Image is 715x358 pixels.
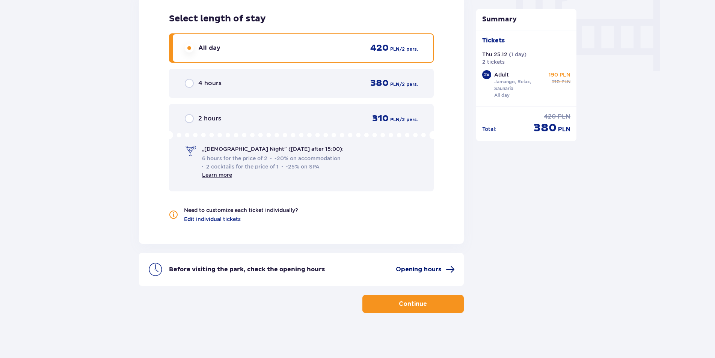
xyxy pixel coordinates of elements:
[400,116,418,123] span: / 2 pers.
[552,78,560,85] span: 210
[202,155,267,162] span: 6 hours for the price of 2
[558,125,570,134] span: PLN
[549,71,570,78] p: 190 PLN
[534,121,557,135] span: 380
[400,46,418,53] span: / 2 pers.
[558,113,570,121] span: PLN
[396,265,441,274] span: Opening hours
[372,113,389,124] span: 310
[561,78,570,85] span: PLN
[494,71,509,78] p: Adult
[169,13,434,24] h2: Select length of stay
[370,42,389,54] span: 420
[396,265,455,274] a: Opening hours
[198,44,220,52] span: All day
[198,114,221,123] span: 2 hours
[482,36,505,45] p: Tickets
[399,300,427,308] p: Continue
[202,163,279,170] span: 2 cocktails for the price of 1
[198,79,222,87] span: 4 hours
[184,215,241,223] a: Edit individual tickets
[482,125,496,133] p: Total :
[390,81,400,88] span: PLN
[476,15,577,24] p: Summary
[400,81,418,88] span: / 2 pers.
[509,51,526,58] p: ( 1 day )
[282,163,320,170] span: -25% on SPA
[169,265,325,274] p: Before visiting the park, check the opening hours
[494,92,510,99] p: All day
[390,46,400,53] span: PLN
[390,116,400,123] span: PLN
[370,78,389,89] span: 380
[184,206,298,214] p: Need to customize each ticket individually?
[482,70,491,79] div: 2 x
[544,113,556,121] span: 420
[482,58,505,66] p: 2 tickets
[270,155,341,162] span: -20% on accommodation
[362,295,464,313] button: Continue
[494,78,546,92] p: Jamango, Relax, Saunaria
[202,172,232,178] a: Learn more
[202,145,344,153] span: „[DEMOGRAPHIC_DATA] Night" ([DATE] after 15:00):
[482,51,507,58] p: Thu 25.12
